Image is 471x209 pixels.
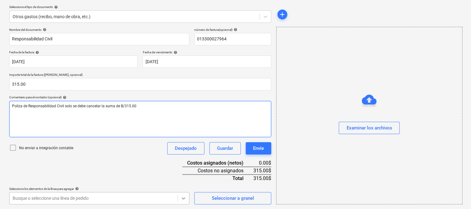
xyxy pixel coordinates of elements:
[182,167,253,174] div: Costos no asignados
[440,179,471,209] div: Widget de chat
[276,27,462,204] div: Examinar los archivos
[167,142,204,154] button: Despejado
[9,95,271,99] div: Comentario para el contador (opcional)
[279,11,286,18] span: add
[143,50,271,54] div: Fecha de vencimiento
[346,124,392,132] div: Examinar los archivos
[339,122,400,134] button: Examinar los archivos
[182,174,253,182] div: Total
[42,28,46,31] span: help
[194,33,271,45] input: número de factura
[209,142,241,154] button: Guardar
[172,51,177,54] span: help
[9,187,189,191] div: Seleccione los elementos de la línea para agregar
[53,5,58,9] span: help
[194,28,271,32] div: número de factura (opcional)
[194,192,271,204] button: Seleccionar a granel
[9,55,138,68] input: Fecha de factura no especificada
[34,51,39,54] span: help
[12,104,136,108] span: Poliza de Responsabilidad Civil solo se debe cancelar la suma de B/315.00
[440,179,471,209] iframe: Chat Widget
[246,142,271,154] button: Envíe
[253,167,271,174] div: 315.00$
[19,145,73,151] p: No enviar a integración contable
[253,174,271,182] div: 315.00$
[211,194,254,202] div: Seleccionar a granel
[175,144,197,152] div: Despejado
[9,33,189,45] input: Nombre del documento
[62,96,66,99] span: help
[74,187,79,191] span: help
[232,28,237,31] span: help
[217,144,233,152] div: Guardar
[143,55,271,68] input: Fecha de vencimiento no especificada
[253,159,271,167] div: 0.00$
[9,50,138,54] div: Fecha de la factura
[9,78,271,90] input: Importe total de la factura (coste neto, opcional)
[253,144,264,152] div: Envíe
[9,28,189,32] div: Nombre del documento
[182,159,253,167] div: Costos asignados (netos)
[9,5,271,9] div: Seleccione el tipo de documento
[9,73,271,78] p: Importe total de la factura ([PERSON_NAME], opcional)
